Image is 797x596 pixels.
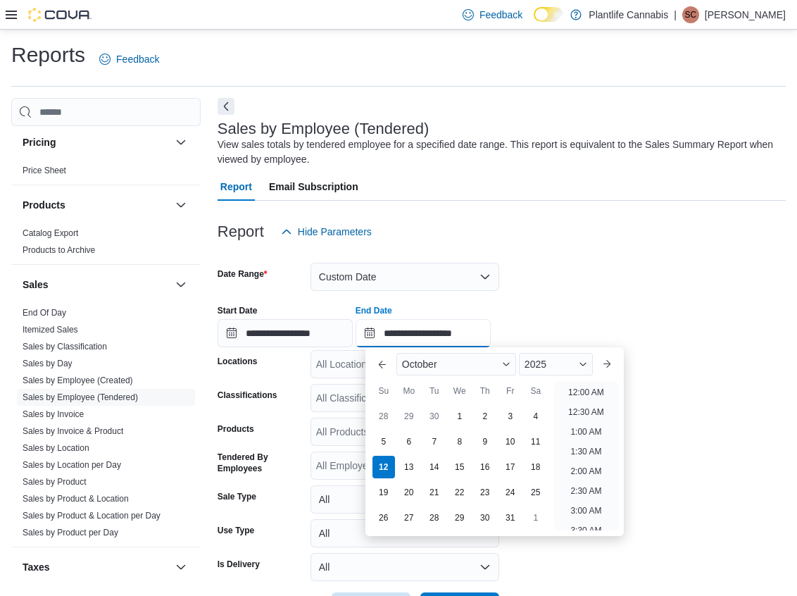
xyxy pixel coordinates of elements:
ul: Time [554,381,618,530]
div: day-27 [398,507,420,529]
span: Sales by Product & Location per Day [23,510,161,521]
a: Sales by Product per Day [23,528,118,538]
button: Previous Month [371,353,394,375]
div: Mo [398,380,420,402]
div: Sebastian Cardinal [682,6,699,23]
input: Press the down key to enter a popover containing a calendar. Press the escape key to close the po... [356,319,491,347]
span: 2025 [525,359,546,370]
a: Itemized Sales [23,325,78,335]
span: Sales by Classification [23,341,107,352]
button: All [310,553,499,581]
div: day-15 [448,456,471,478]
label: Products [218,423,254,435]
span: Sales by Product & Location [23,493,129,504]
li: 1:30 AM [565,443,607,460]
button: Pricing [172,134,189,151]
div: day-14 [423,456,446,478]
a: Sales by Location [23,443,89,453]
span: Sales by Day [23,358,73,369]
span: Report [220,173,252,201]
div: day-13 [398,456,420,478]
span: Itemized Sales [23,324,78,335]
a: Sales by Product [23,477,87,487]
div: Sales [11,304,201,547]
div: day-4 [525,405,547,428]
div: day-3 [499,405,522,428]
h3: Report [218,223,264,240]
li: 3:00 AM [565,502,607,519]
button: All [310,485,499,514]
button: Pricing [23,135,170,149]
input: Dark Mode [534,7,563,22]
a: Sales by Location per Day [23,460,121,470]
span: End Of Day [23,307,66,318]
h3: Pricing [23,135,56,149]
p: [PERSON_NAME] [705,6,786,23]
div: day-6 [398,430,420,453]
button: Next [218,98,234,115]
a: Sales by Invoice & Product [23,426,123,436]
button: Sales [23,278,170,292]
span: Sales by Product per Day [23,527,118,538]
div: day-12 [372,456,395,478]
div: day-25 [525,481,547,504]
li: 1:00 AM [565,423,607,440]
div: day-29 [398,405,420,428]
div: day-2 [474,405,496,428]
span: Catalog Export [23,228,78,239]
a: Sales by Product & Location [23,494,129,504]
div: day-10 [499,430,522,453]
input: Press the down key to open a popover containing a calendar. [218,319,353,347]
span: Feedback [479,8,522,22]
button: Products [23,198,170,212]
div: Tu [423,380,446,402]
span: Hide Parameters [298,225,372,239]
p: | [674,6,677,23]
div: day-24 [499,481,522,504]
div: day-9 [474,430,496,453]
div: day-28 [372,405,395,428]
div: Button. Open the month selector. October is currently selected. [396,353,516,375]
label: End Date [356,305,392,316]
div: day-17 [499,456,522,478]
div: day-5 [372,430,395,453]
h3: Sales [23,278,49,292]
a: Price Sheet [23,166,66,175]
span: Feedback [116,52,159,66]
label: Locations [218,356,258,367]
span: SC [685,6,697,23]
span: Sales by Location [23,442,89,454]
h3: Sales by Employee (Tendered) [218,120,429,137]
div: day-18 [525,456,547,478]
a: Sales by Employee (Tendered) [23,392,138,402]
div: day-21 [423,481,446,504]
div: day-30 [474,507,496,529]
label: Use Type [218,525,254,536]
li: 12:30 AM [563,404,610,421]
a: Feedback [457,1,528,29]
div: day-11 [525,430,547,453]
div: Fr [499,380,522,402]
div: day-8 [448,430,471,453]
label: Classifications [218,390,277,401]
span: Sales by Employee (Tendered) [23,392,138,403]
a: End Of Day [23,308,66,318]
img: Cova [28,8,92,22]
button: Next month [596,353,618,375]
button: Products [172,197,189,213]
a: Sales by Day [23,359,73,368]
div: day-31 [499,507,522,529]
span: October [402,359,437,370]
div: Products [11,225,201,264]
h3: Products [23,198,65,212]
div: day-1 [525,507,547,529]
div: October, 2025 [371,404,548,530]
span: Sales by Product [23,476,87,488]
span: Price Sheet [23,165,66,176]
div: Su [372,380,395,402]
div: Sa [525,380,547,402]
a: Sales by Invoice [23,409,84,419]
li: 2:30 AM [565,483,607,499]
span: Products to Archive [23,244,95,256]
